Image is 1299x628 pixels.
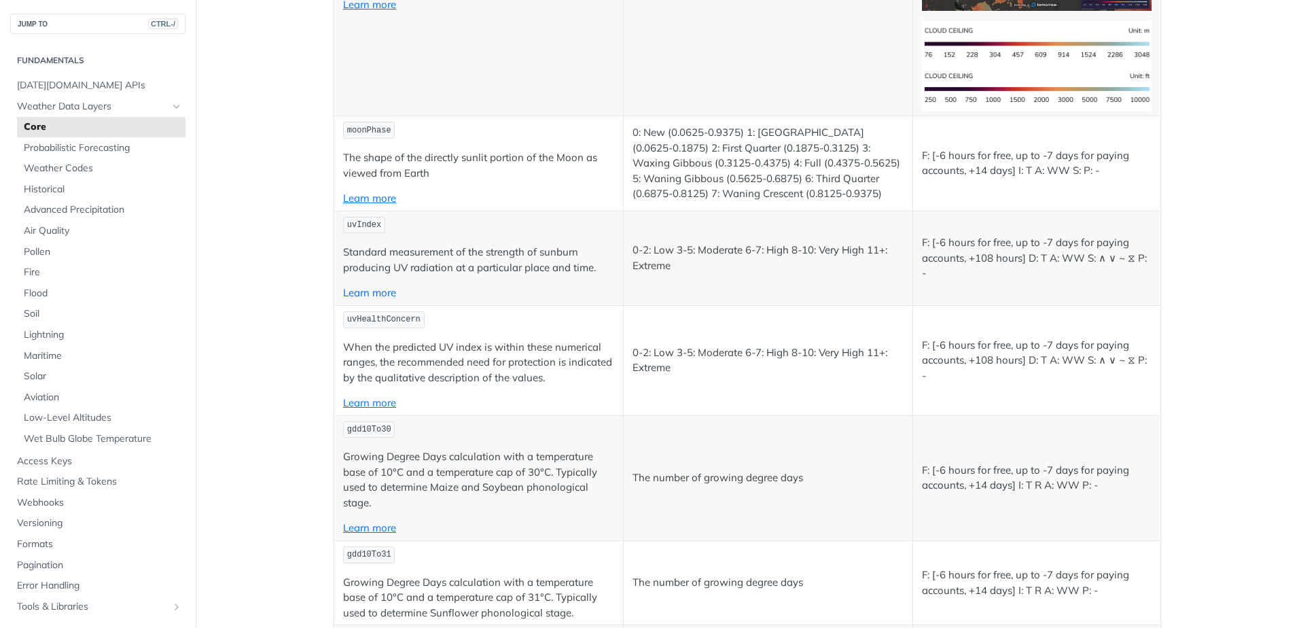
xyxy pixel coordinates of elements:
a: Probabilistic Forecasting [17,138,185,158]
a: Low-Level Altitudes [17,408,185,428]
p: When the predicted UV index is within these numerical ranges, the recommended need for protection... [343,340,614,386]
span: Flood [24,287,182,300]
a: Maritime [17,346,185,366]
button: JUMP TOCTRL-/ [10,14,185,34]
span: Advanced Precipitation [24,203,182,217]
span: uvIndex [347,220,381,230]
p: 0-2: Low 3-5: Moderate 6-7: High 8-10: Very High 11+: Extreme [633,243,904,273]
span: Pagination [17,559,182,572]
a: Pollen [17,242,185,262]
a: Access Keys [10,451,185,472]
button: Show subpages for Tools & Libraries [171,601,182,612]
span: Weather Codes [24,162,182,175]
span: gdd10To31 [347,550,391,559]
a: Solar [17,366,185,387]
span: Maritime [24,349,182,363]
a: Weather Data LayersHide subpages for Weather Data Layers [10,97,185,117]
span: Expand image [922,36,1152,49]
a: Aviation [17,387,185,408]
h2: Fundamentals [10,54,185,67]
a: Formats [10,534,185,555]
p: F: [-6 hours for free, up to -7 days for paying accounts, +108 hours] D: T A: WW S: ∧ ∨ ~ ⧖ P: - [922,338,1152,384]
a: Learn more [343,396,396,409]
span: gdd10To30 [347,425,391,434]
a: Flood [17,283,185,304]
span: Expand image [922,82,1152,94]
a: Learn more [343,521,396,534]
span: Probabilistic Forecasting [24,141,182,155]
a: Webhooks [10,493,185,513]
span: Soil [24,307,182,321]
span: Low-Level Altitudes [24,411,182,425]
span: Pollen [24,245,182,259]
span: Error Handling [17,579,182,593]
a: Tools & LibrariesShow subpages for Tools & Libraries [10,597,185,617]
span: Air Quality [24,224,182,238]
a: Learn more [343,192,396,205]
span: Fire [24,266,182,279]
p: The shape of the directly sunlit portion of the Moon as viewed from Earth [343,150,614,181]
span: [DATE][DOMAIN_NAME] APIs [17,79,182,92]
a: Wet Bulb Globe Temperature [17,429,185,449]
span: Webhooks [17,496,182,510]
span: Solar [24,370,182,383]
a: [DATE][DOMAIN_NAME] APIs [10,75,185,96]
span: Core [24,120,182,134]
p: 0: New (0.0625-0.9375) 1: [GEOGRAPHIC_DATA] (0.0625-0.1875) 2: First Quarter (0.1875-0.3125) 3: W... [633,125,904,202]
span: CTRL-/ [148,18,178,29]
a: Error Handling [10,576,185,596]
a: Soil [17,304,185,324]
button: Hide subpages for Weather Data Layers [171,101,182,112]
p: Standard measurement of the strength of sunburn producing UV radiation at a particular place and ... [343,245,614,275]
a: Pagination [10,555,185,576]
span: Access Keys [17,455,182,468]
a: Core [17,117,185,137]
span: Weather Data Layers [17,100,168,114]
span: Formats [17,538,182,551]
p: F: [-6 hours for free, up to -7 days for paying accounts, +108 hours] D: T A: WW S: ∧ ∨ ~ ⧖ P: - [922,235,1152,281]
a: Historical [17,179,185,200]
p: The number of growing degree days [633,575,904,591]
a: Versioning [10,513,185,534]
span: moonPhase [347,126,391,135]
p: Growing Degree Days calculation with a temperature base of 10°C and a temperature cap of 31°C. Ty... [343,575,614,621]
span: Lightning [24,328,182,342]
span: uvHealthConcern [347,315,421,324]
span: Aviation [24,391,182,404]
a: Advanced Precipitation [17,200,185,220]
p: Growing Degree Days calculation with a temperature base of 10°C and a temperature cap of 30°C. Ty... [343,449,614,510]
span: Historical [24,183,182,196]
p: F: [-6 hours for free, up to -7 days for paying accounts, +14 days] I: T A: WW S: P: - [922,148,1152,179]
p: F: [-6 hours for free, up to -7 days for paying accounts, +14 days] I: T R A: WW P: - [922,463,1152,493]
span: Rate Limiting & Tokens [17,475,182,489]
a: Learn more [343,286,396,299]
p: The number of growing degree days [633,470,904,486]
p: 0-2: Low 3-5: Moderate 6-7: High 8-10: Very High 11+: Extreme [633,345,904,376]
span: Tools & Libraries [17,600,168,614]
a: Air Quality [17,221,185,241]
span: Wet Bulb Globe Temperature [24,432,182,446]
span: Versioning [17,517,182,530]
p: F: [-6 hours for free, up to -7 days for paying accounts, +14 days] I: T R A: WW P: - [922,568,1152,598]
a: Lightning [17,325,185,345]
a: Fire [17,262,185,283]
a: Weather Codes [17,158,185,179]
a: Rate Limiting & Tokens [10,472,185,492]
